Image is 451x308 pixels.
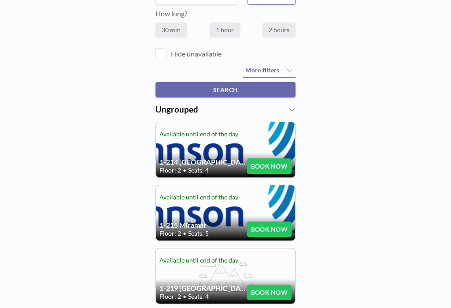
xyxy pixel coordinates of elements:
[247,285,292,300] button: BOOK NOW
[188,293,209,300] span: Seats: 4
[155,105,198,114] span: Ungrouped
[243,64,296,78] button: More filters
[247,222,292,237] button: BOOK NOW
[155,82,296,98] button: SEARCH
[210,23,240,37] label: 1 hour
[159,158,247,166] h4: 1-214 [GEOGRAPHIC_DATA]
[159,166,181,174] span: Floor: 2
[171,49,222,58] label: Hide unavailable
[155,23,187,37] label: 30 min
[159,221,247,229] h4: 1-215 Miramar
[213,86,238,94] span: SEARCH
[183,229,186,237] span: •
[159,229,181,237] span: Floor: 2
[159,284,247,293] h4: 1-219 [GEOGRAPHIC_DATA]
[159,193,238,201] span: Available until end of the day
[245,66,279,74] span: More filters
[183,293,186,300] span: •
[159,130,238,138] span: Available until end of the day
[159,293,181,300] span: Floor: 2
[188,166,209,174] span: Seats: 4
[188,229,209,237] span: Seats: 5
[183,166,186,174] span: •
[247,158,292,174] button: BOOK NOW
[262,23,296,37] label: 2 hours
[159,256,238,264] span: Available until end of the day
[155,9,187,18] label: How long?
